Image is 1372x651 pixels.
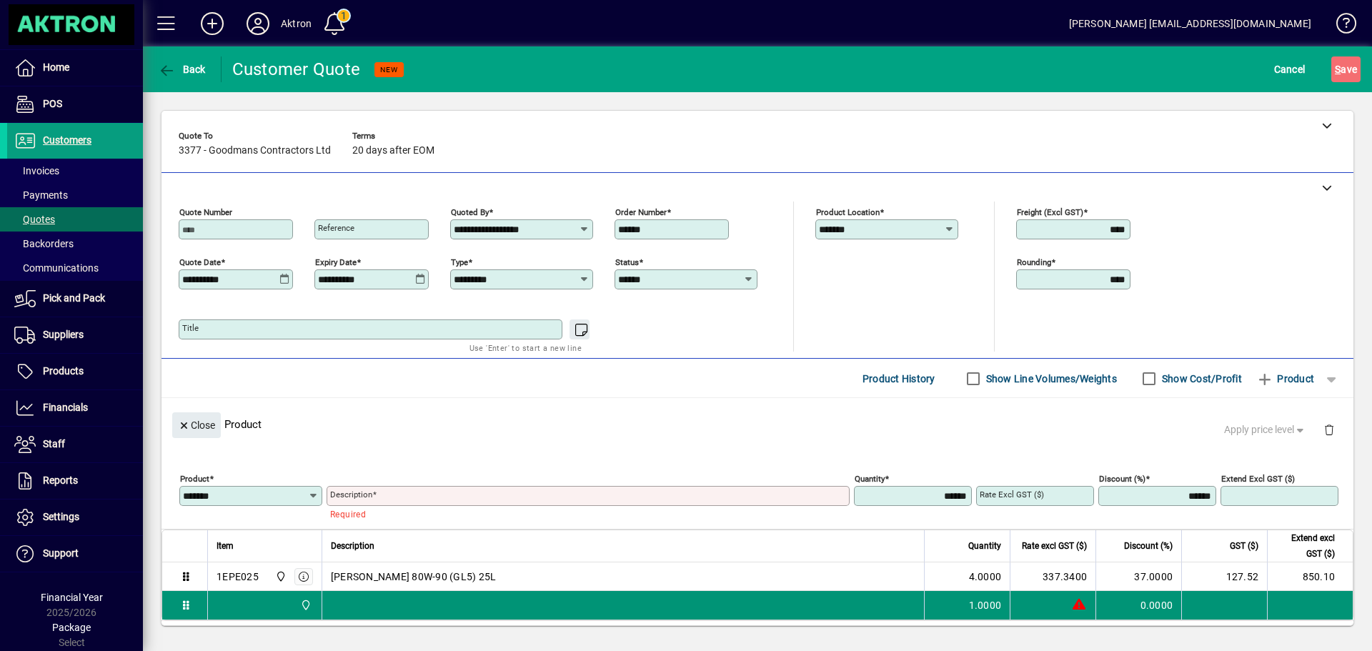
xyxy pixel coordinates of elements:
[857,366,941,392] button: Product History
[1124,538,1173,554] span: Discount (%)
[178,414,215,437] span: Close
[1095,591,1181,620] td: 0.0000
[1221,474,1295,484] mat-label: Extend excl GST ($)
[43,292,105,304] span: Pick and Pack
[43,329,84,340] span: Suppliers
[14,238,74,249] span: Backorders
[1224,422,1307,437] span: Apply price level
[352,145,434,156] span: 20 days after EOM
[451,207,489,217] mat-label: Quoted by
[1312,423,1346,436] app-page-header-button: Delete
[1218,417,1313,443] button: Apply price level
[1099,474,1145,484] mat-label: Discount (%)
[169,418,224,431] app-page-header-button: Close
[154,56,209,82] button: Back
[43,402,88,413] span: Financials
[179,207,232,217] mat-label: Quote number
[182,323,199,333] mat-label: Title
[330,490,372,500] mat-label: Description
[43,98,62,109] span: POS
[41,592,103,603] span: Financial Year
[1230,538,1258,554] span: GST ($)
[189,11,235,36] button: Add
[331,570,497,584] span: [PERSON_NAME] 80W-90 (GL5) 25L
[172,412,221,438] button: Close
[235,11,281,36] button: Profile
[968,538,1001,554] span: Quantity
[272,569,288,585] span: Central
[297,597,313,613] span: Central
[331,538,374,554] span: Description
[318,223,354,233] mat-label: Reference
[1271,56,1309,82] button: Cancel
[7,86,143,122] a: POS
[7,281,143,317] a: Pick and Pack
[1312,412,1346,447] button: Delete
[14,165,59,177] span: Invoices
[1017,257,1051,267] mat-label: Rounding
[980,490,1044,500] mat-label: Rate excl GST ($)
[451,257,468,267] mat-label: Type
[7,354,143,389] a: Products
[43,365,84,377] span: Products
[380,65,398,74] span: NEW
[1331,56,1361,82] button: Save
[179,257,221,267] mat-label: Quote date
[1276,530,1335,562] span: Extend excl GST ($)
[1335,58,1357,81] span: ave
[217,538,234,554] span: Item
[7,427,143,462] a: Staff
[281,12,312,35] div: Aktron
[14,214,55,225] span: Quotes
[330,506,838,521] mat-error: Required
[969,598,1002,612] span: 1.0000
[855,474,885,484] mat-label: Quantity
[969,570,1002,584] span: 4.0000
[1019,570,1087,584] div: 337.3400
[14,189,68,201] span: Payments
[7,183,143,207] a: Payments
[469,339,582,356] mat-hint: Use 'Enter' to start a new line
[43,547,79,559] span: Support
[1159,372,1242,386] label: Show Cost/Profit
[43,61,69,73] span: Home
[983,372,1117,386] label: Show Line Volumes/Weights
[1181,562,1267,591] td: 127.52
[1017,207,1083,217] mat-label: Freight (excl GST)
[43,438,65,449] span: Staff
[180,474,209,484] mat-label: Product
[179,145,331,156] span: 3377 - Goodmans Contractors Ltd
[7,50,143,86] a: Home
[1022,538,1087,554] span: Rate excl GST ($)
[143,56,222,82] app-page-header-button: Back
[232,58,361,81] div: Customer Quote
[315,257,357,267] mat-label: Expiry date
[615,207,667,217] mat-label: Order number
[816,207,880,217] mat-label: Product location
[1095,562,1181,591] td: 37.0000
[43,511,79,522] span: Settings
[863,367,935,390] span: Product History
[158,64,206,75] span: Back
[43,134,91,146] span: Customers
[1267,562,1353,591] td: 850.10
[43,474,78,486] span: Reports
[7,207,143,232] a: Quotes
[1335,64,1341,75] span: S
[615,257,639,267] mat-label: Status
[217,570,259,584] div: 1EPE025
[7,317,143,353] a: Suppliers
[7,159,143,183] a: Invoices
[7,463,143,499] a: Reports
[7,390,143,426] a: Financials
[7,536,143,572] a: Support
[7,500,143,535] a: Settings
[1274,58,1306,81] span: Cancel
[14,262,99,274] span: Communications
[1326,3,1354,49] a: Knowledge Base
[1069,12,1311,35] div: [PERSON_NAME] [EMAIL_ADDRESS][DOMAIN_NAME]
[7,232,143,256] a: Backorders
[52,622,91,633] span: Package
[7,256,143,280] a: Communications
[161,398,1353,450] div: Product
